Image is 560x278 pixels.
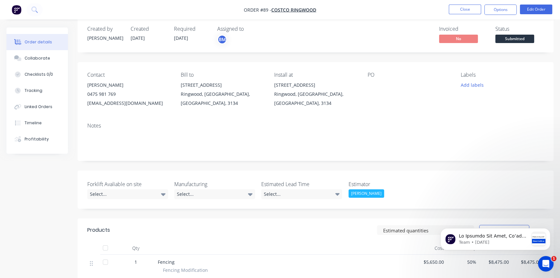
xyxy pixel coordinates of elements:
div: Timeline [25,120,42,126]
div: [STREET_ADDRESS]Ringwood, [GEOGRAPHIC_DATA], [GEOGRAPHIC_DATA], 3134 [181,81,264,108]
iframe: Intercom live chat [538,256,554,272]
span: [DATE] [131,35,145,41]
div: Install at [274,72,357,78]
span: No [439,35,478,43]
div: Qty [116,242,155,255]
span: 50% [449,259,477,265]
div: Cost [414,242,447,255]
label: Manufacturing [174,180,255,188]
div: [EMAIL_ADDRESS][DOMAIN_NAME] [87,99,170,108]
div: Created by [87,26,123,32]
div: Collaborate [25,55,50,61]
div: Profitability [25,136,49,142]
div: Select... [87,189,168,199]
div: [STREET_ADDRESS]Ringwood, [GEOGRAPHIC_DATA], [GEOGRAPHIC_DATA], 3134 [274,81,357,108]
div: Order details [25,39,52,45]
span: $5,650.00 [416,259,444,265]
label: Estimator [349,180,429,188]
button: Profitability [6,131,68,147]
div: Select... [261,189,342,199]
div: Status [495,26,544,32]
span: 1 [551,256,556,261]
div: [PERSON_NAME]0475 981 769[EMAIL_ADDRESS][DOMAIN_NAME] [87,81,170,108]
span: Order #89 - [244,7,271,13]
div: [STREET_ADDRESS] [274,81,357,90]
div: [PERSON_NAME] [87,35,123,41]
div: Checklists 0/0 [25,72,53,77]
p: Message from Team, sent 3w ago [28,24,98,30]
div: Invoiced [439,26,488,32]
button: Tracking [6,83,68,99]
div: Products [87,226,110,234]
div: Tracking [25,88,42,94]
span: $8,475.00 [514,259,542,265]
button: Close [449,5,481,14]
div: [PERSON_NAME] [87,81,170,90]
div: Assigned to [217,26,282,32]
div: [STREET_ADDRESS] [181,81,264,90]
span: Fencing [158,259,175,265]
button: Edit Order [520,5,552,14]
button: Timeline [6,115,68,131]
div: [PERSON_NAME] [349,189,384,198]
button: Add labels [457,81,487,89]
span: Submitted [495,35,534,43]
button: Checklists 0/0 [6,66,68,83]
button: Linked Orders [6,99,68,115]
div: Linked Orders [25,104,52,110]
button: Submitted [495,35,534,44]
button: Order details [6,34,68,50]
button: BM [217,35,227,44]
label: Estimated Lead Time [261,180,342,188]
img: Factory [12,5,21,15]
div: Ringwood, [GEOGRAPHIC_DATA], [GEOGRAPHIC_DATA], 3134 [181,90,264,108]
span: [DATE] [174,35,188,41]
span: Fencing Modification [163,267,208,273]
div: Notes [87,123,544,129]
label: Forklift Avaliable on site [87,180,168,188]
div: Select... [174,189,255,199]
iframe: Intercom notifications message [431,215,560,261]
button: Options [484,5,517,15]
div: PO [367,72,450,78]
div: Created [131,26,166,32]
div: Contact [87,72,170,78]
a: Costco Ringwood [271,7,316,13]
button: Collaborate [6,50,68,66]
span: 1 [135,259,137,265]
div: Required [174,26,210,32]
div: Bill to [181,72,264,78]
span: $8,475.00 [481,259,509,265]
div: 0475 981 769 [87,90,170,99]
div: Labels [461,72,544,78]
div: Ringwood, [GEOGRAPHIC_DATA], [GEOGRAPHIC_DATA], 3134 [274,90,357,108]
